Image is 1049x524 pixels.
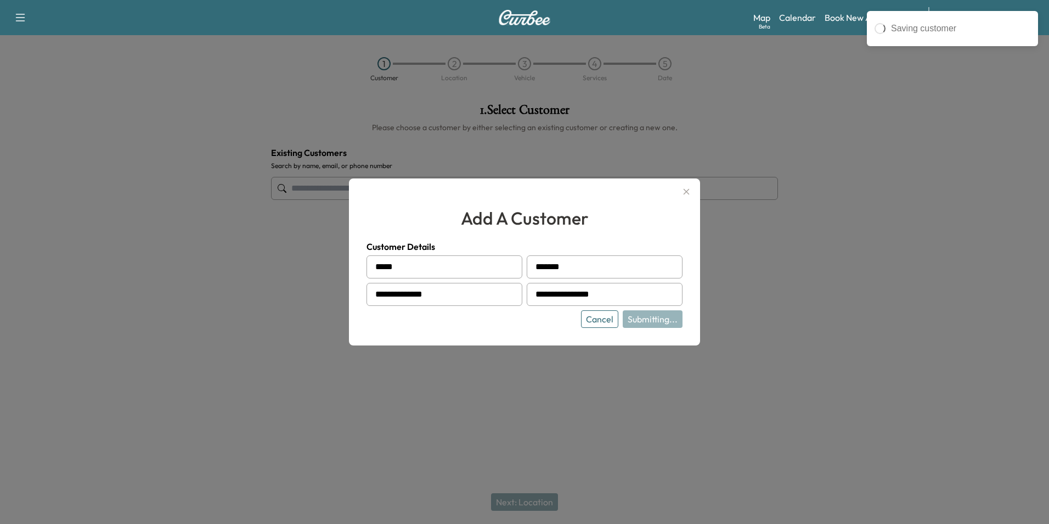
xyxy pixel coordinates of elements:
[759,23,770,31] div: Beta
[779,11,816,24] a: Calendar
[498,10,551,25] img: Curbee Logo
[891,22,1030,35] div: Saving customer
[366,205,683,231] h2: add a customer
[825,11,917,24] a: Book New Appointment
[366,240,683,253] h4: Customer Details
[581,310,618,328] button: Cancel
[753,11,770,24] a: MapBeta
